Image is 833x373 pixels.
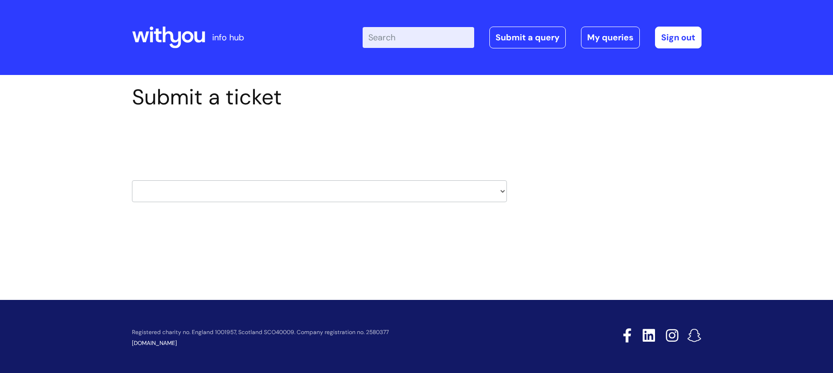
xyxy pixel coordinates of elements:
h1: Submit a ticket [132,84,507,110]
div: | - [363,27,702,48]
a: Sign out [655,27,702,48]
p: Registered charity no. England 1001957, Scotland SCO40009. Company registration no. 2580377 [132,329,555,336]
p: info hub [212,30,244,45]
a: Submit a query [489,27,566,48]
a: [DOMAIN_NAME] [132,339,177,347]
h2: Select issue type [132,132,507,149]
input: Search [363,27,474,48]
a: My queries [581,27,640,48]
